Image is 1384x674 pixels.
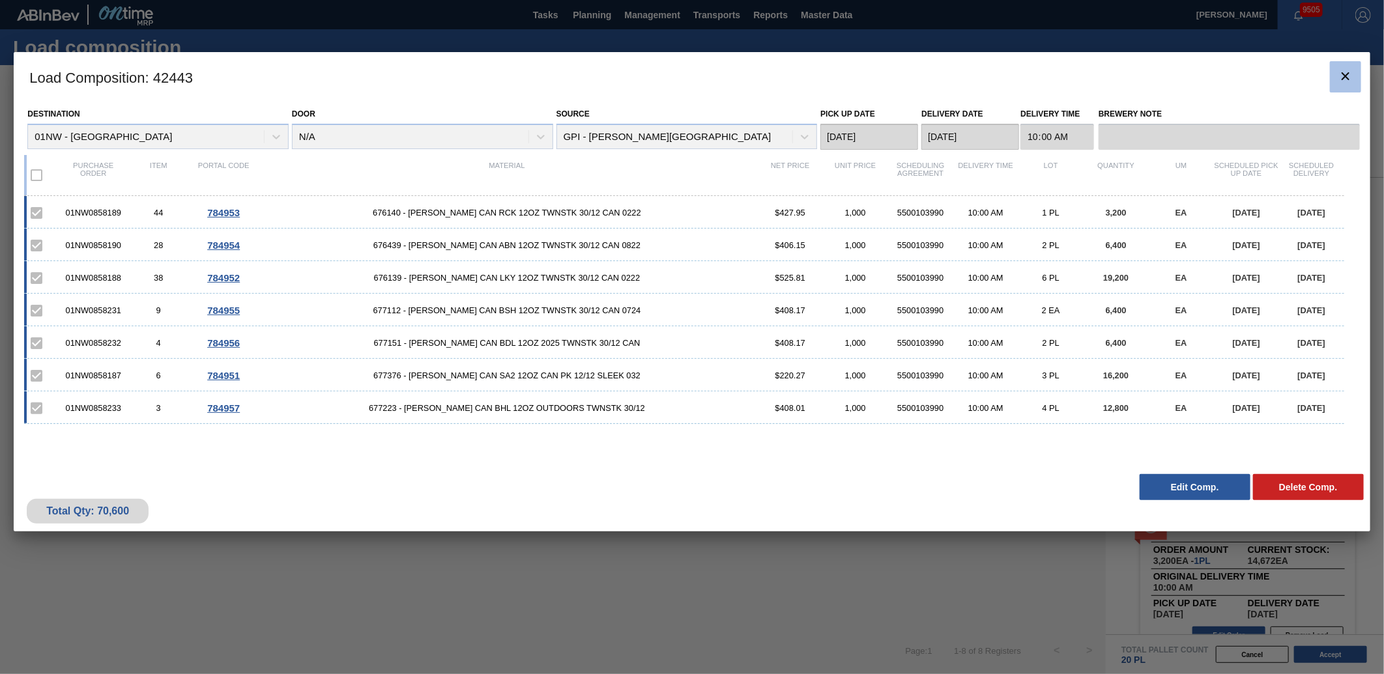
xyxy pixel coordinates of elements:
span: 676139 - CARR CAN LKY 12OZ TWNSTK 30/12 CAN 0222 [256,273,758,283]
label: Source [556,109,590,119]
div: 6 [126,371,191,380]
div: 1,000 [823,208,888,218]
span: EA [1175,240,1187,250]
div: $427.95 [758,208,823,218]
div: 10:00 AM [953,371,1018,380]
div: 10:00 AM [953,273,1018,283]
span: 784954 [207,240,240,251]
div: $408.17 [758,305,823,315]
div: 2 EA [1018,305,1084,315]
div: 5500103990 [888,371,953,380]
div: 01NW0858190 [61,240,126,250]
div: Scheduled Delivery [1279,161,1344,189]
div: 1,000 [823,240,888,250]
div: Go to Order [191,272,256,283]
span: [DATE] [1298,240,1325,250]
div: 5500103990 [888,305,953,315]
span: [DATE] [1298,371,1325,380]
span: 677223 - CARR CAN BHL 12OZ OUTDOORS TWNSTK 30/12 [256,403,758,413]
div: 5500103990 [888,403,953,413]
div: Go to Order [191,207,256,218]
div: Unit Price [823,161,888,189]
div: 10:00 AM [953,305,1018,315]
span: 12,800 [1103,403,1129,413]
div: 4 [126,338,191,348]
span: [DATE] [1233,208,1260,218]
div: 2 PL [1018,240,1084,250]
div: 4 PL [1018,403,1084,413]
span: 6,400 [1106,338,1127,348]
div: Net Price [758,161,823,189]
div: Lot [1018,161,1084,189]
span: EA [1175,403,1187,413]
span: 677112 - CARR CAN BSH 12OZ TWNSTK 30/12 CAN 0724 [256,305,758,315]
div: Go to Order [191,402,256,414]
span: [DATE] [1298,305,1325,315]
span: EA [1175,273,1187,283]
div: 44 [126,208,191,218]
div: 1,000 [823,273,888,283]
span: 676140 - CARR CAN RCK 12OZ TWNSTK 30/12 CAN 0222 [256,208,758,218]
span: 676439 - CARR CAN ABN 12OZ TWNSTK 30/12 CAN 0822 [256,240,758,250]
div: Purchase order [61,161,126,189]
div: 5500103990 [888,338,953,348]
span: [DATE] [1233,273,1260,283]
div: 01NW0858187 [61,371,126,380]
div: 9 [126,305,191,315]
span: [DATE] [1233,338,1260,348]
div: 01NW0858231 [61,305,126,315]
div: 28 [126,240,191,250]
div: 3 PL [1018,371,1084,380]
span: 784951 [207,370,240,381]
span: [DATE] [1233,403,1260,413]
span: 784957 [207,402,240,414]
div: 10:00 AM [953,403,1018,413]
div: 01NW0858189 [61,208,126,218]
span: [DATE] [1233,240,1260,250]
span: EA [1175,371,1187,380]
label: Door [292,109,315,119]
span: 6,400 [1106,240,1127,250]
span: [DATE] [1233,371,1260,380]
div: Scheduling Agreement [888,161,953,189]
label: Delivery Date [921,109,983,119]
label: Delivery Time [1020,105,1094,124]
div: 1,000 [823,403,888,413]
div: 3 [126,403,191,413]
div: 38 [126,273,191,283]
span: [DATE] [1298,273,1325,283]
div: Material [256,161,758,189]
div: Scheduled Pick up Date [1214,161,1279,189]
h3: Load Composition : 42443 [14,52,1370,102]
span: 677151 - CARR CAN BDL 12OZ 2025 TWNSTK 30/12 CAN [256,338,758,348]
div: Go to Order [191,305,256,316]
div: Go to Order [191,240,256,251]
input: mm/dd/yyyy [820,124,918,150]
div: UM [1149,161,1214,189]
div: 1,000 [823,371,888,380]
div: Go to Order [191,337,256,348]
div: Quantity [1084,161,1149,189]
button: Delete Comp. [1253,474,1364,500]
span: 784955 [207,305,240,316]
span: [DATE] [1233,305,1260,315]
div: $406.15 [758,240,823,250]
div: $408.01 [758,403,823,413]
label: Brewery Note [1099,105,1360,124]
div: Go to Order [191,370,256,381]
div: $220.27 [758,371,823,380]
div: 1,000 [823,338,888,348]
span: EA [1175,305,1187,315]
div: 5500103990 [888,273,953,283]
span: [DATE] [1298,338,1325,348]
div: Item [126,161,191,189]
div: 1,000 [823,305,888,315]
div: 01NW0858233 [61,403,126,413]
div: 10:00 AM [953,208,1018,218]
label: Pick up Date [820,109,875,119]
div: 1 PL [1018,208,1084,218]
input: mm/dd/yyyy [921,124,1019,150]
span: 677376 - CARR CAN SA2 12OZ CAN PK 12/12 SLEEK 032 [256,371,758,380]
div: 10:00 AM [953,338,1018,348]
div: Delivery Time [953,161,1018,189]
